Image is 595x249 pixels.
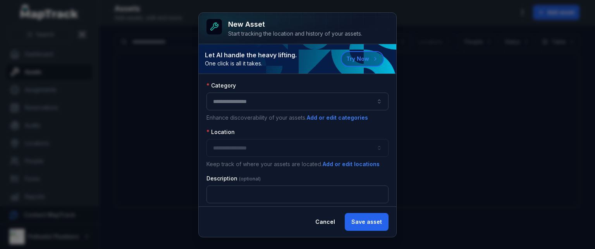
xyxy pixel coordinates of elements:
[205,60,297,67] span: One click is all it takes.
[309,213,342,231] button: Cancel
[206,128,235,136] label: Location
[206,113,389,122] p: Enhance discoverability of your assets.
[341,51,384,67] button: Try Now
[322,160,380,168] button: Add or edit locations
[228,19,362,30] h3: New asset
[206,82,236,89] label: Category
[205,50,297,60] strong: Let AI handle the heavy lifting.
[228,30,362,38] div: Start tracking the location and history of your assets.
[206,160,389,168] p: Keep track of where your assets are located.
[345,213,389,231] button: Save asset
[206,175,261,182] label: Description
[306,113,368,122] button: Add or edit categories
